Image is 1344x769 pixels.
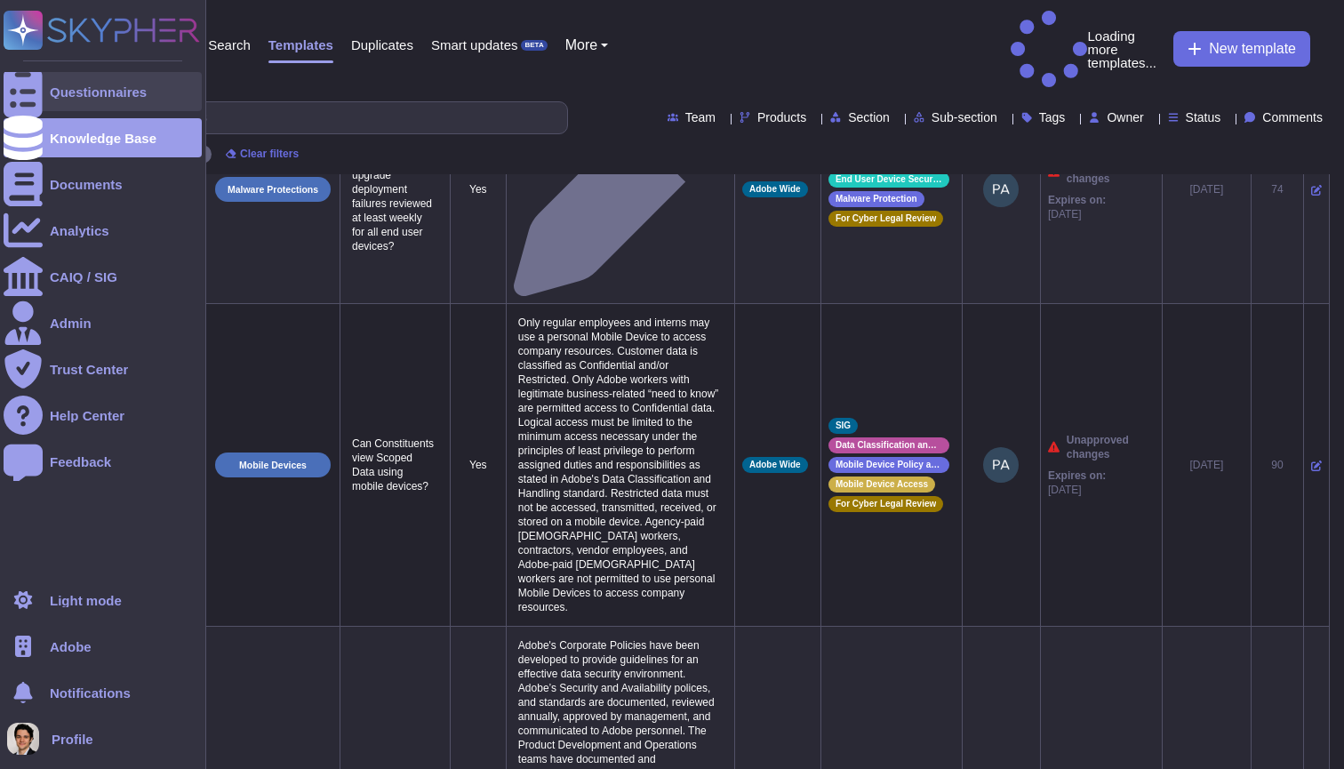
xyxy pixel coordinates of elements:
div: CAIQ / SIG [50,270,117,284]
p: Are Anti-malware software version and engine upgrade deployment failures reviewed at least weekly... [348,121,443,258]
span: Adobe Wide [749,185,801,194]
div: BETA [521,40,547,51]
span: Tags [1039,111,1066,124]
span: Comments [1262,111,1323,124]
p: Loading more templates... [1011,11,1164,88]
span: Expires on: [1048,469,1106,483]
div: Questionnaires [50,85,147,99]
span: SIG [836,421,851,430]
a: Documents [4,164,202,204]
span: Mobile Device Policy and Procedures [836,461,942,469]
p: Can Constituents view Scoped Data using mobile devices? [348,432,443,498]
span: Malware Protection [836,195,917,204]
span: Section [848,111,890,124]
a: Help Center [4,396,202,435]
span: Duplicates [351,38,413,52]
span: Owner [1107,111,1143,124]
span: Team [685,111,716,124]
span: Search [208,38,251,52]
a: Feedback [4,442,202,481]
a: Knowledge Base [4,118,202,157]
span: More [565,38,597,52]
a: CAIQ / SIG [4,257,202,296]
a: Analytics [4,211,202,250]
div: Documents [50,178,123,191]
span: Templates [268,38,333,52]
div: 74 [1259,182,1296,196]
button: More [565,38,609,52]
a: Questionnaires [4,72,202,111]
p: Only regular employees and interns may use a personal Mobile Device to access company resources. ... [514,311,727,619]
span: Expires on: [1048,193,1106,207]
span: Clear filters [240,148,299,159]
span: Products [757,111,806,124]
div: [DATE] [1170,182,1244,196]
a: Trust Center [4,349,202,389]
p: Malware Protections [228,185,318,195]
span: Sub-section [932,111,997,124]
img: user [7,723,39,755]
span: Mobile Device Access [836,480,928,489]
input: Search by keywords [70,102,567,133]
p: Mobile Devices [239,461,307,470]
span: Smart updates [431,38,518,52]
div: 90 [1259,458,1296,472]
span: [DATE] [1048,207,1106,221]
div: Knowledge Base [50,132,156,145]
div: Trust Center [50,363,128,376]
div: Light mode [50,594,122,607]
span: For Cyber Legal Review [836,214,936,223]
p: Yes [458,458,499,472]
span: End User Device Security [836,175,942,184]
span: Status [1186,111,1221,124]
button: New template [1173,31,1310,67]
span: Adobe Wide [749,461,801,469]
img: user [983,447,1019,483]
button: user [4,719,52,758]
div: Admin [50,316,92,330]
div: Feedback [50,455,111,469]
div: [DATE] [1170,458,1244,472]
span: New template [1209,42,1296,56]
div: Analytics [50,224,109,237]
div: Help Center [50,409,124,422]
span: Data Classification and Handling Standard [836,441,942,450]
span: Unapproved changes [1067,433,1155,461]
span: Notifications [50,686,131,700]
a: Admin [4,303,202,342]
span: For Cyber Legal Review [836,500,936,509]
span: Profile [52,733,93,746]
img: user [983,172,1019,207]
span: Adobe [50,640,92,653]
span: [DATE] [1048,483,1106,497]
p: Yes [458,182,499,196]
